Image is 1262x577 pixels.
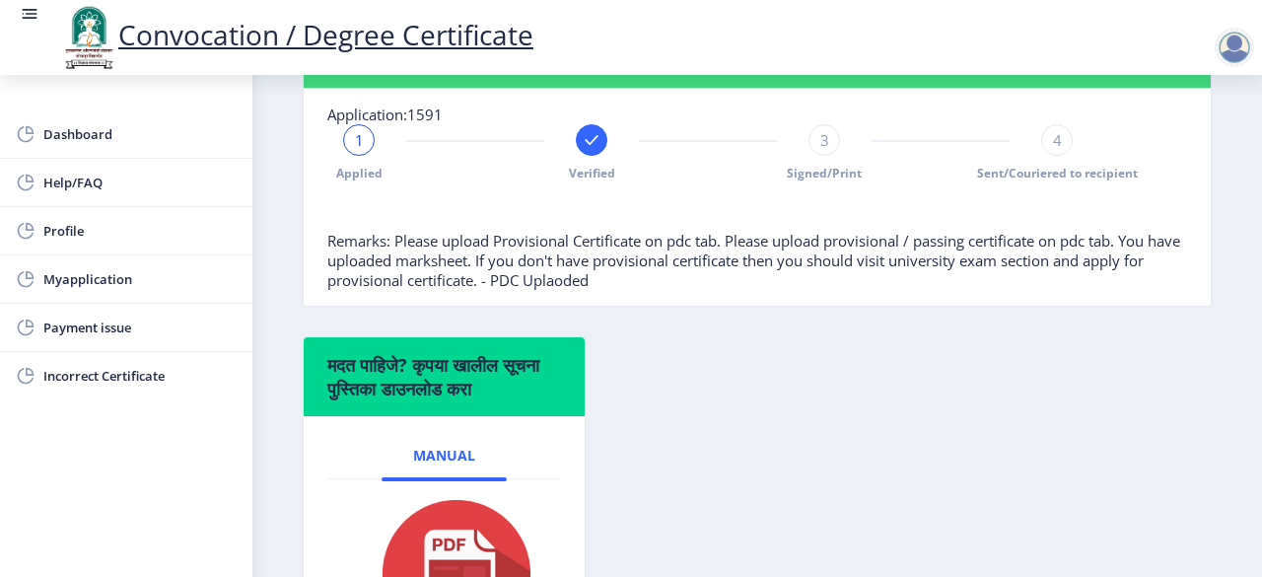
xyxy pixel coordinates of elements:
span: Sent/Couriered to recipient [977,165,1138,181]
span: Payment issue [43,316,237,339]
span: 3 [820,130,829,150]
a: Convocation / Degree Certificate [59,16,533,53]
span: Myapplication [43,267,237,291]
span: Dashboard [43,122,237,146]
span: Manual [413,448,475,464]
span: Incorrect Certificate [43,364,237,388]
span: Profile [43,219,237,243]
img: logo [59,4,118,71]
span: Verified [569,165,615,181]
span: Application:1591 [327,105,443,124]
span: 4 [1053,130,1062,150]
span: 1 [355,130,364,150]
span: Signed/Print [787,165,862,181]
span: Help/FAQ [43,171,237,194]
span: Remarks: Please upload Provisional Certificate on pdc tab. Please upload provisional / passing ce... [327,231,1180,290]
h6: मदत पाहिजे? कृपया खालील सूचना पुस्तिका डाउनलोड करा [327,353,561,400]
span: Applied [336,165,383,181]
a: Manual [382,432,507,479]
